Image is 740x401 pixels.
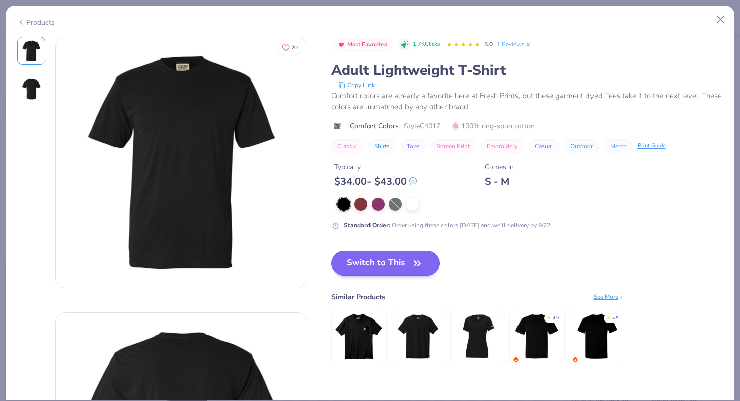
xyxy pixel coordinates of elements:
[19,77,43,101] img: Back
[368,139,396,153] button: Shirts
[638,142,666,150] div: Print Guide
[547,315,551,319] div: ★
[529,139,559,153] button: Casual
[485,162,514,172] div: Comes In
[404,121,440,131] span: Style C4017
[347,42,388,47] span: Most Favorited
[344,221,390,229] strong: Standard Order :
[331,122,345,130] img: brand logo
[711,10,730,29] button: Close
[19,39,43,63] img: Front
[612,315,618,322] div: 4.8
[331,61,723,80] div: Adult Lightweight T-Shirt
[413,40,440,49] span: 1.7K Clicks
[335,80,378,90] button: copy to clipboard
[277,40,302,55] button: Like
[446,37,480,53] div: 5.0 Stars
[497,40,532,49] a: 1 Reviews
[344,221,552,230] div: Order using these colors [DATE] and we’ll delivery by 9/22.
[594,292,624,301] div: See More
[335,312,383,360] img: Carhartt Carhartt ® Workwear Pocket Short Sleeve T-Shirt
[291,45,298,50] span: 20
[513,312,561,360] img: Comfort Colors Adult Heavyweight T-Shirt
[394,312,442,360] img: Carhartt Short Sleeve T-Shirt
[572,312,620,360] img: Gildan Adult Heavy Cotton T-Shirt
[606,315,610,319] div: ★
[513,356,519,362] img: trending.gif
[553,315,559,322] div: 4.9
[331,139,363,153] button: Classic
[431,139,476,153] button: Screen Print
[331,90,723,113] div: Comfort colors are already a favorite here at Fresh Prints, but these garment dyed Tees take it t...
[337,41,345,49] img: Most Favorited sort
[332,38,393,51] button: Badge Button
[484,40,493,48] span: 5.0
[604,139,633,153] button: Merch
[572,356,578,362] img: trending.gif
[481,139,524,153] button: Embroidery
[454,312,501,360] img: Nike Ladies Dri-Fit Cotton/Poly Scoop Neck Tee
[334,162,417,172] div: Typically
[331,251,440,276] button: Switch to This
[401,139,426,153] button: Tops
[334,175,417,188] div: $ 34.00 - $ 43.00
[452,121,535,131] span: 100% ring-spun cotton
[485,175,514,188] div: S - M
[331,292,385,302] div: Similar Products
[56,37,307,288] img: Front
[17,17,55,28] div: Products
[350,121,399,131] span: Comfort Colors
[564,139,599,153] button: Outdoor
